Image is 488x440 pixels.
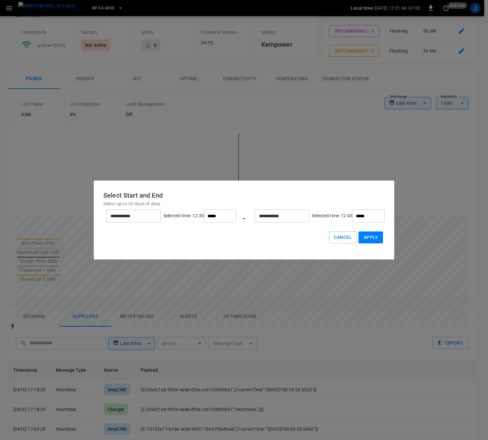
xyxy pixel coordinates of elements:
h6: Select Start and End [103,190,385,200]
button: Apply [359,231,383,243]
span: Selected time: 12:30 [163,213,204,218]
p: Select up to 32 days of data. [103,200,385,207]
span: Selected time: 12:45 [312,213,352,218]
button: Cancel [329,231,357,243]
h6: _ [243,211,245,221]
